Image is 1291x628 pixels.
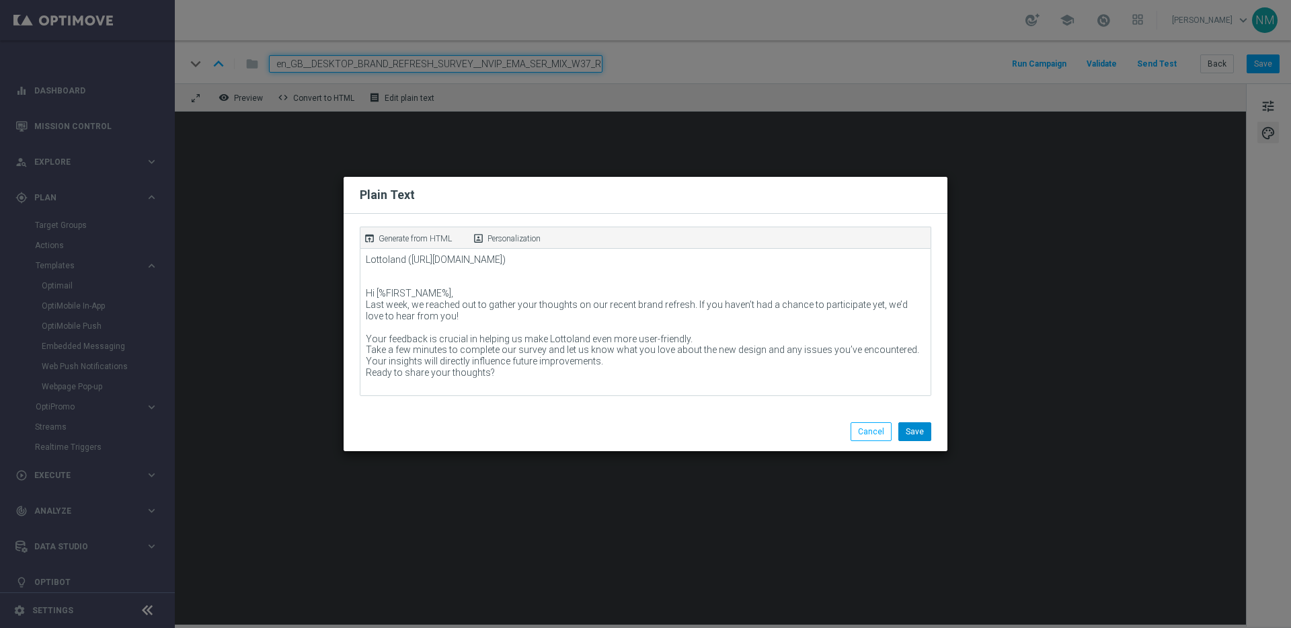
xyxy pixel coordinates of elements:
[851,422,892,441] button: Cancel
[379,233,452,245] p: Generate from HTML
[360,187,415,203] h2: Plain Text
[487,233,541,245] p: Personalization
[473,233,484,244] i: portrait
[364,233,375,244] i: open_in_browser
[898,422,931,441] button: Save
